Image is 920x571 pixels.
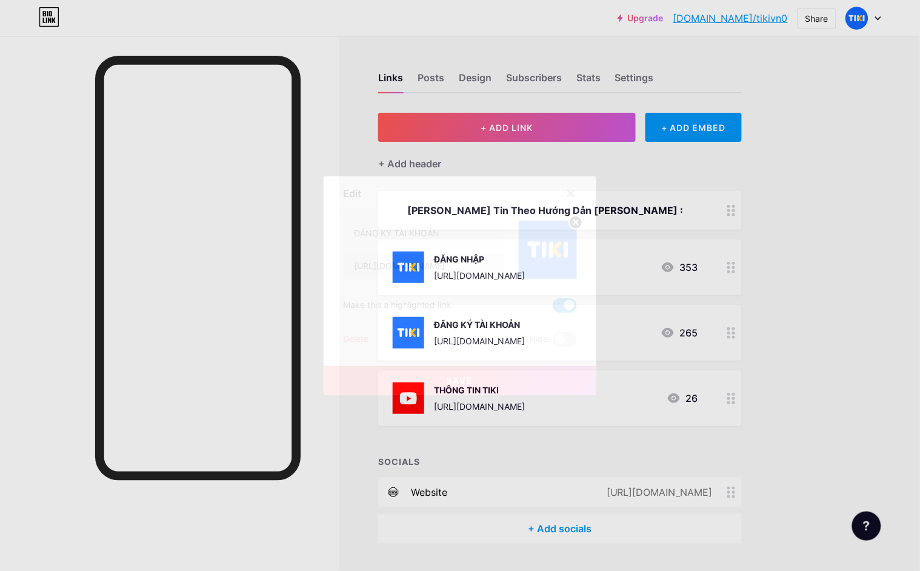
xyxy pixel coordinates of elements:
[343,186,361,201] div: Edit
[343,332,368,347] div: Delete
[530,332,548,347] span: Hide
[519,221,577,279] img: link_thumbnail
[324,366,596,395] button: Save
[344,221,504,245] input: Title
[343,298,451,313] div: Make this a highlighted link
[447,375,474,386] span: Save
[344,254,504,278] input: URL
